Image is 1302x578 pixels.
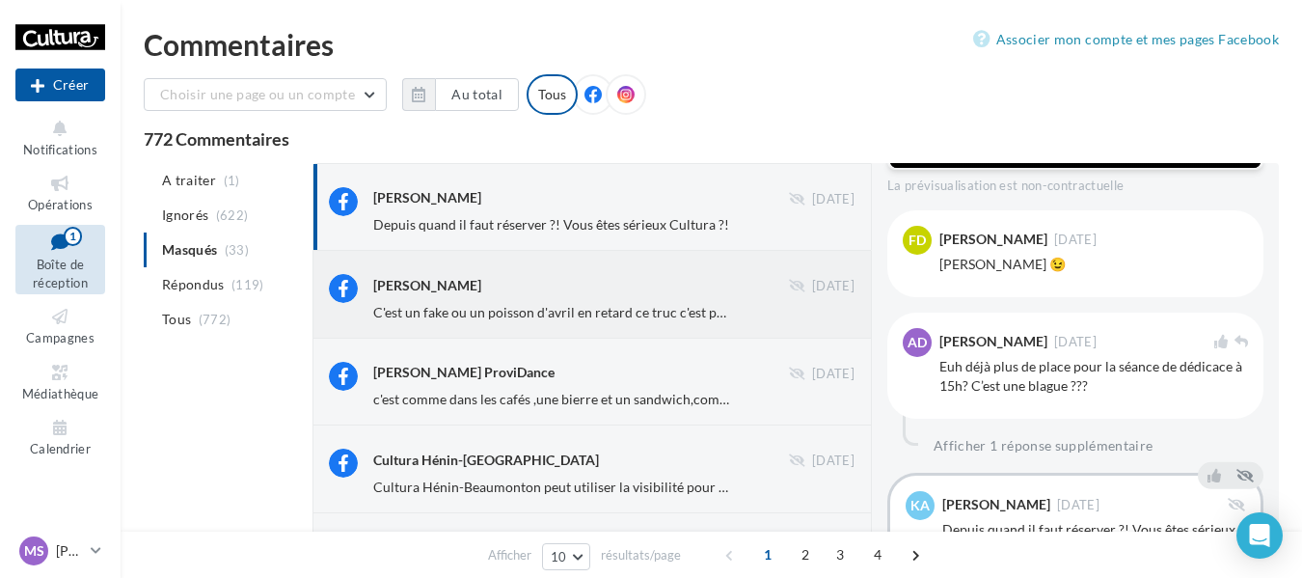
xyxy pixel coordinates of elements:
span: Cultura Hénin-Beaumonton peut utiliser la visibilité pour payer les courses ou pas ? [373,479,871,495]
span: Opérations [28,197,93,212]
span: Boîte de réception [33,257,88,290]
button: Choisir une page ou un compte [144,78,387,111]
div: Commentaires [144,30,1279,59]
span: (622) [216,207,249,223]
span: [DATE] [1054,234,1097,246]
div: Depuis quand il faut réserver ?! Vous êtes sérieux Cultura ?! [942,520,1245,559]
div: Open Intercom Messenger [1236,512,1283,559]
span: MS [24,541,44,561]
button: Créer [15,69,105,101]
a: Campagnes [15,302,105,349]
a: Opérations [15,169,105,216]
div: Cultura Hénin-[GEOGRAPHIC_DATA] [373,451,599,470]
button: Au total [402,78,519,111]
div: Tous [527,74,578,115]
span: Afficher [488,546,531,564]
a: Associer mon compte et mes pages Facebook [973,28,1279,51]
a: Médiathèque [15,358,105,405]
div: [PERSON_NAME] ProviDance [373,363,555,382]
span: Répondus [162,275,225,294]
span: [DATE] [1057,499,1099,511]
a: Calendrier [15,413,105,460]
div: Euh déjà plus de place pour la séance de dédicace à 15h? C’est une blague ??? [939,357,1248,396]
div: [PERSON_NAME] [373,276,481,295]
span: Depuis quand il faut réserver ?! Vous êtes sérieux Cultura ?! [373,216,729,233]
span: Choisir une page ou un compte [160,86,355,102]
span: Ignorés [162,206,208,225]
span: [DATE] [812,366,854,383]
button: Afficher 1 réponse supplémentaire [926,434,1161,457]
span: (772) [199,312,231,327]
span: KA [910,496,930,515]
span: Notifications [23,142,97,157]
div: [PERSON_NAME] [939,335,1047,348]
span: (119) [231,277,264,292]
span: 1 [752,539,783,570]
span: 4 [862,539,893,570]
span: A traiter [162,171,216,190]
span: Médiathèque [22,386,99,401]
span: 10 [551,549,567,564]
div: [PERSON_NAME] [939,233,1047,246]
div: [PERSON_NAME] 😉 [939,255,1248,274]
span: Calendrier [30,441,91,456]
div: Nouvelle campagne [15,69,105,101]
span: [DATE] [812,453,854,470]
span: 2 [790,539,821,570]
div: 772 Commentaires [144,130,1279,148]
span: 3 [825,539,855,570]
span: FD [909,231,926,250]
span: (1) [224,173,240,188]
span: Tous [162,310,191,329]
button: Au total [435,78,519,111]
span: [DATE] [812,278,854,295]
p: [PERSON_NAME] [56,541,83,561]
a: MS [PERSON_NAME] [15,533,105,569]
span: Campagnes [26,330,95,345]
div: [PERSON_NAME] [942,498,1050,511]
button: Notifications [15,114,105,161]
button: 10 [542,543,591,570]
a: Boîte de réception1 [15,225,105,295]
span: AD [908,333,927,352]
div: La prévisualisation est non-contractuelle [887,170,1263,195]
div: 1 [64,227,82,246]
span: [DATE] [812,191,854,208]
span: [DATE] [1054,336,1097,348]
span: c'est comme dans les cafés ,une bierre et un sandwich,comme salaire. [373,391,783,407]
div: [PERSON_NAME] [373,188,481,207]
span: résultats/page [601,546,681,564]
